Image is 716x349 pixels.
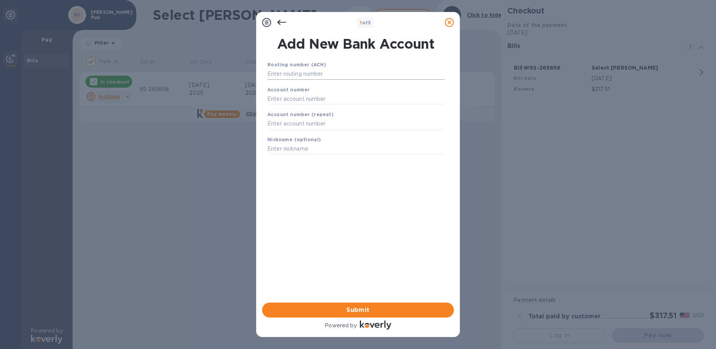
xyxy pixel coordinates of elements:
input: Enter account number [267,118,444,130]
b: Account number (repeat) [267,112,334,117]
button: Submit [262,303,454,318]
h1: Add New Bank Account [263,36,449,52]
p: Powered by [325,322,357,330]
span: 1 [360,20,362,25]
b: of 3 [360,20,371,25]
input: Enter account number [267,93,444,104]
b: Routing number (ACH) [267,62,326,67]
span: Submit [268,306,448,315]
b: Nickname (optional) [267,137,321,142]
b: Account number [267,87,310,92]
img: Logo [360,321,391,330]
input: Enter nickname [267,143,444,155]
input: Enter routing number [267,69,444,80]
